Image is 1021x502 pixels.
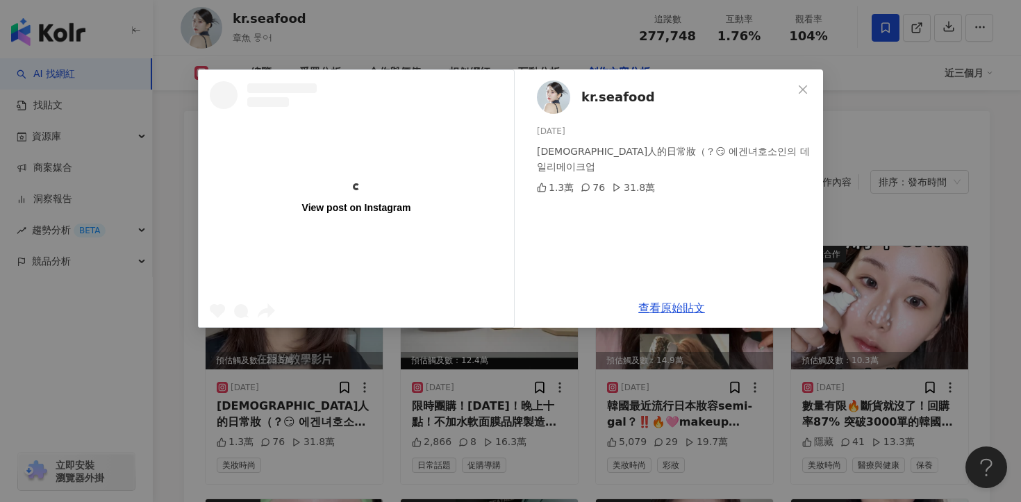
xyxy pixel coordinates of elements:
div: View post on Instagram [302,201,411,214]
a: View post on Instagram [199,70,514,327]
div: 31.8萬 [612,180,655,195]
button: Close [789,76,817,103]
div: [DEMOGRAPHIC_DATA]人的日常妝（？😏 에겐녀호소인의 데일리메이크업 [537,144,812,174]
div: 76 [581,180,605,195]
span: kr.seafood [581,87,655,107]
a: 查看原始貼文 [638,301,705,315]
a: KOL Avatarkr.seafood [537,81,792,114]
span: close [797,84,808,95]
img: KOL Avatar [537,81,570,114]
div: 1.3萬 [537,180,574,195]
div: [DATE] [537,125,812,138]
